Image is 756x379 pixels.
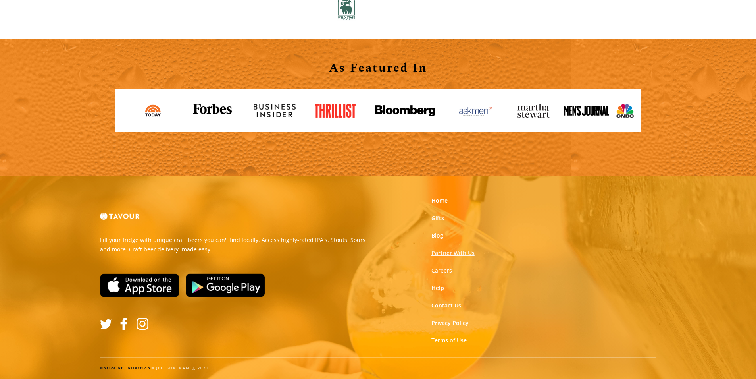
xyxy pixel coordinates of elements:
a: Privacy Policy [431,319,469,327]
a: Help [431,284,444,292]
a: Terms of Use [431,336,467,344]
a: Contact Us [431,302,461,309]
div: © [PERSON_NAME], 2021. [100,365,656,371]
a: Home [431,197,448,205]
a: Careers [431,267,452,275]
a: Blog [431,232,443,240]
a: Notice of Collection [100,365,151,371]
a: Gifts [431,214,444,222]
strong: As Featured In [329,59,427,77]
a: Partner With Us [431,249,475,257]
p: Fill your fridge with unique craft beers you can't find locally. Access highly-rated IPA's, Stout... [100,235,372,254]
